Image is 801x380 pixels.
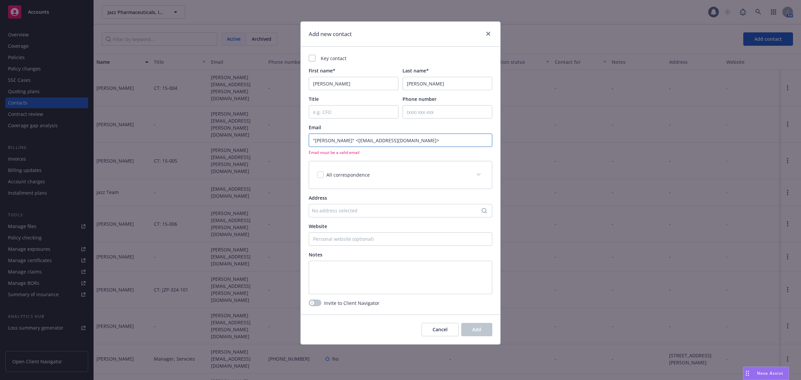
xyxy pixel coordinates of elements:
span: Title [309,96,319,102]
div: All correspondence [309,161,492,189]
span: All correspondence [326,172,370,178]
span: Invite to Client Navigator [324,300,379,307]
input: Personal website (optional) [309,232,492,246]
input: First Name [309,77,398,90]
div: No address selected [312,207,483,214]
button: No address selected [309,204,492,217]
span: Phone number [403,96,437,102]
h1: Add new contact [309,30,352,38]
div: Drag to move [743,367,752,380]
input: (xxx) xxx-xxx [403,105,492,119]
span: Cancel [433,326,448,333]
span: Last name* [403,67,429,74]
button: Nova Assist [743,367,789,380]
button: Cancel [422,323,459,336]
span: Nova Assist [757,370,783,376]
span: Email [309,124,321,131]
span: Website [309,223,327,229]
input: e.g. CFO [309,105,398,119]
span: Address [309,195,327,201]
input: example@email.com [309,134,492,147]
a: close [484,30,492,38]
span: Add [472,326,481,333]
div: Key contact [309,55,492,62]
span: First name* [309,67,335,74]
button: Add [461,323,492,336]
span: Notes [309,251,322,258]
input: Last Name [403,77,492,90]
span: Email must be a valid email [309,150,492,155]
svg: Search [482,208,487,213]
